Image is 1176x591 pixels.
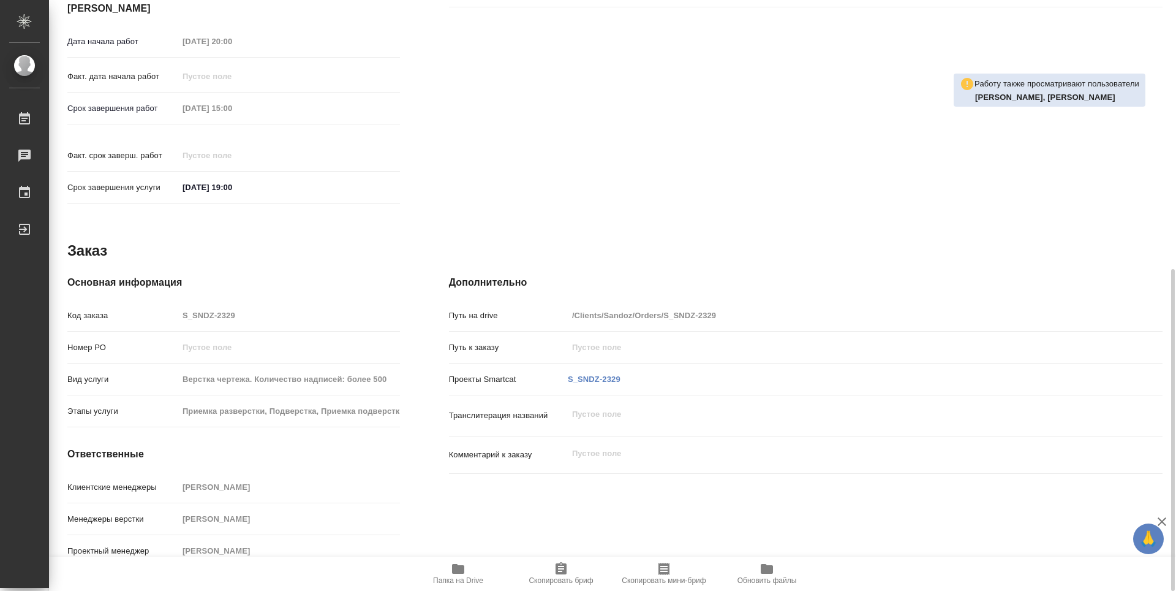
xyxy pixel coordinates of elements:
[67,481,178,494] p: Клиентские менеджеры
[67,241,107,261] h2: Заказ
[67,310,178,322] p: Код заказа
[529,576,593,585] span: Скопировать бриф
[67,102,178,115] p: Срок завершения работ
[568,338,1103,356] input: Пустое поле
[178,99,285,117] input: Пустое поле
[67,373,178,386] p: Вид услуги
[67,513,178,525] p: Менеджеры верстки
[178,402,400,420] input: Пустое поле
[974,78,1139,90] p: Работу также просматривают пользователи
[67,405,178,418] p: Этапы услуги
[449,275,1163,290] h4: Дополнительно
[449,373,568,386] p: Проекты Smartcat
[622,576,706,585] span: Скопировать мини-бриф
[67,1,400,16] h4: [PERSON_NAME]
[715,557,818,591] button: Обновить файлы
[67,275,400,290] h4: Основная информация
[975,93,1115,102] b: [PERSON_NAME], [PERSON_NAME]
[568,375,620,384] a: S_SNDZ-2329
[449,341,568,354] p: Путь к заказу
[67,150,178,162] p: Факт. срок заверш. работ
[1133,524,1164,554] button: 🙏
[178,32,285,50] input: Пустое поле
[67,181,178,194] p: Срок завершения услуги
[67,71,178,83] p: Факт. дата начала работ
[510,557,612,591] button: Скопировать бриф
[178,338,400,356] input: Пустое поле
[975,91,1139,104] p: Малофеева Екатерина, Крамник Артём
[433,576,483,585] span: Папка на Drive
[1138,526,1159,552] span: 🙏
[178,307,400,324] input: Пустое поле
[67,36,178,48] p: Дата начала работ
[178,510,400,528] input: Пустое поле
[178,147,285,164] input: Пустое поле
[737,576,797,585] span: Обновить файлы
[178,542,400,560] input: Пустое поле
[178,178,285,196] input: ✎ Введи что-нибудь
[612,557,715,591] button: Скопировать мини-бриф
[449,449,568,461] p: Комментарий к заказу
[178,370,400,388] input: Пустое поле
[67,447,400,462] h4: Ответственные
[407,557,510,591] button: Папка на Drive
[178,67,285,85] input: Пустое поле
[449,310,568,322] p: Путь на drive
[178,478,400,496] input: Пустое поле
[449,410,568,422] p: Транслитерация названий
[67,341,178,354] p: Номер РО
[568,307,1103,324] input: Пустое поле
[67,545,178,557] p: Проектный менеджер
